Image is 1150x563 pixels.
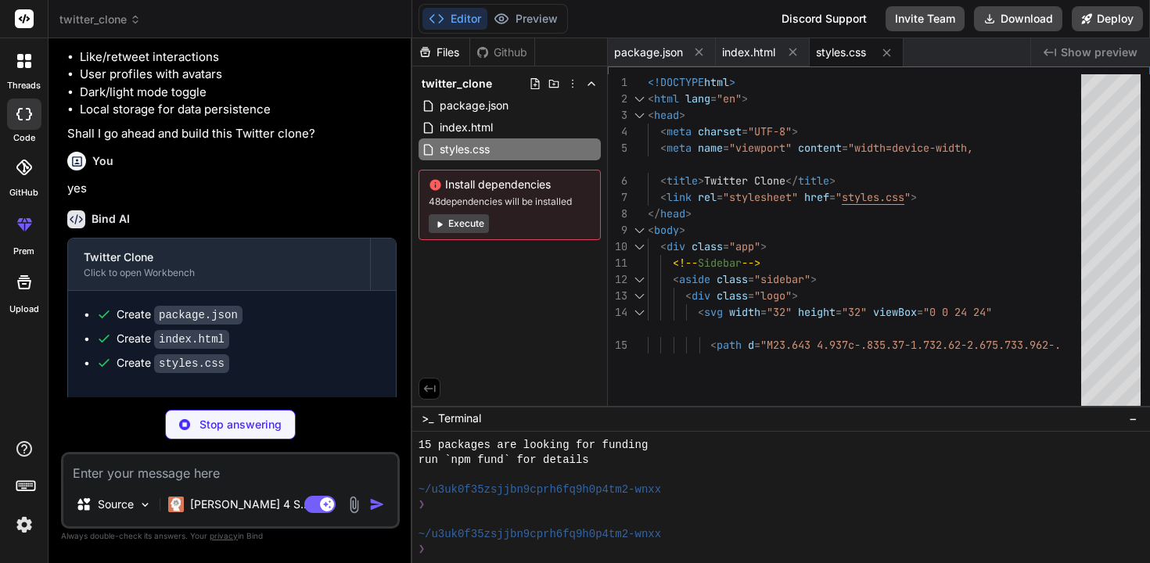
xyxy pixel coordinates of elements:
[648,223,654,237] span: <
[629,271,649,288] div: Click to collapse the range.
[660,239,667,253] span: <
[904,190,911,204] span: "
[92,153,113,169] h6: You
[704,305,723,319] span: svg
[685,91,710,106] span: lang
[59,12,141,27] span: twitter_clone
[80,66,397,84] li: User profiles with avatars
[767,305,792,319] span: "32"
[80,101,397,119] li: Local storage for data persistence
[67,180,397,198] p: yes
[798,141,842,155] span: content
[772,6,876,31] div: Discord Support
[692,239,723,253] span: class
[648,91,654,106] span: <
[629,238,649,255] div: Click to collapse the range.
[667,124,692,138] span: meta
[717,338,742,352] span: path
[667,239,685,253] span: div
[429,214,489,233] button: Execute
[168,497,184,512] img: Claude 4 Sonnet
[717,190,723,204] span: =
[608,173,627,189] div: 6
[608,91,627,107] div: 2
[608,255,627,271] div: 11
[673,256,698,270] span: <!--
[61,529,400,543] p: Always double-check its answers. Your in Bind
[608,107,627,124] div: 3
[429,195,591,208] span: 48 dependencies will be installed
[829,174,836,188] span: >
[84,249,354,265] div: Twitter Clone
[654,108,679,122] span: head
[629,107,649,124] div: Click to collapse the range.
[608,124,627,140] div: 4
[210,531,238,540] span: privacy
[698,124,742,138] span: charset
[419,497,425,512] span: ❯
[9,303,39,316] label: Upload
[873,305,917,319] span: viewBox
[1072,6,1143,31] button: Deploy
[67,125,397,143] p: Shall I go ahead and build this Twitter clone?
[629,91,649,107] div: Click to collapse the range.
[608,140,627,156] div: 5
[842,305,867,319] span: "32"
[660,206,685,221] span: head
[842,141,848,155] span: =
[629,304,649,321] div: Click to collapse the range.
[723,141,729,155] span: =
[9,186,38,199] label: GitHub
[422,411,433,426] span: >_
[117,355,229,371] div: Create
[760,305,767,319] span: =
[742,91,748,106] span: >
[679,108,685,122] span: >
[911,190,917,204] span: >
[654,91,679,106] span: html
[11,511,38,538] img: settings
[648,108,654,122] span: <
[80,48,397,66] li: Like/retweet interactions
[792,124,798,138] span: >
[785,174,798,188] span: </
[648,75,704,89] span: <!DOCTYPE
[742,256,760,270] span: -->
[717,272,748,286] span: class
[654,223,679,237] span: body
[685,206,692,221] span: >
[419,527,661,542] span: ~/u3uk0f35zsjjbn9cprh6fq9h0p4tm2-wnxx
[7,79,41,92] label: threads
[748,338,754,352] span: d
[679,223,685,237] span: >
[748,124,792,138] span: "UTF-8"
[138,498,152,511] img: Pick Models
[723,190,798,204] span: "stylesheet"
[810,272,817,286] span: >
[685,289,692,303] span: <
[154,354,229,373] code: styles.css
[419,542,425,557] span: ❯
[608,288,627,304] div: 13
[84,267,354,279] div: Click to open Workbench
[369,497,385,512] img: icon
[698,174,704,188] span: >
[422,76,492,91] span: twitter_clone
[692,289,710,303] span: div
[923,305,992,319] span: "0 0 24 24"
[760,239,767,253] span: >
[660,190,667,204] span: <
[698,141,723,155] span: name
[13,245,34,258] label: prem
[673,272,679,286] span: <
[698,305,704,319] span: <
[92,211,130,227] h6: Bind AI
[614,45,683,60] span: package.json
[804,190,829,204] span: href
[608,271,627,288] div: 12
[679,272,710,286] span: aside
[754,289,792,303] span: "logo"
[816,45,866,60] span: styles.css
[117,331,229,347] div: Create
[723,239,729,253] span: =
